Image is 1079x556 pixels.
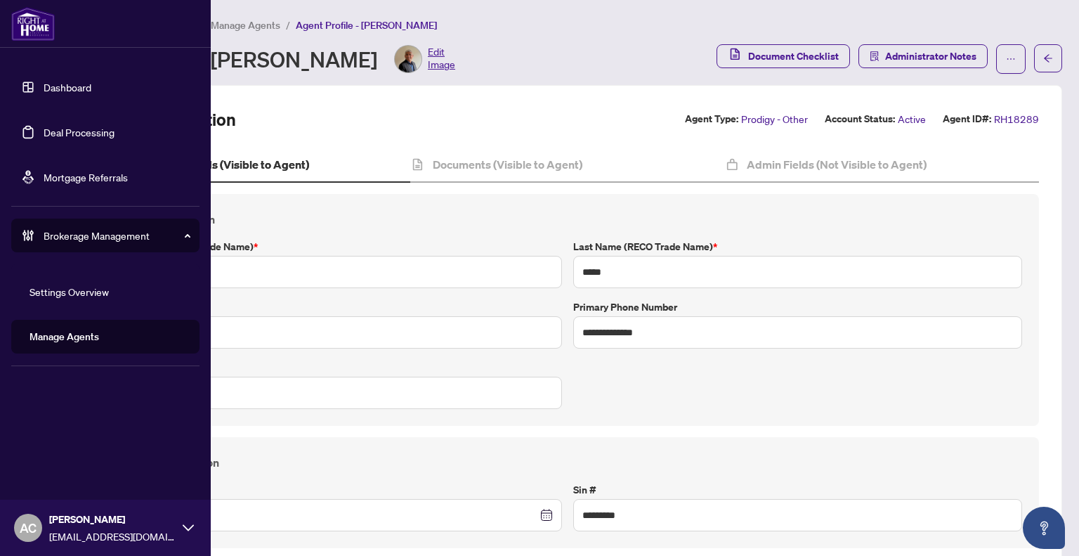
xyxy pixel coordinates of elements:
a: Settings Overview [30,285,109,298]
span: arrow-left [1043,53,1053,63]
a: Dashboard [44,81,91,93]
span: Active [898,111,926,127]
label: Primary Phone Number [573,299,1022,315]
label: Agent Type: [685,111,738,127]
label: Sin # [573,482,1022,498]
span: Manage Agents [211,19,280,32]
span: Prodigy - Other [741,111,808,127]
span: Document Checklist [748,45,839,67]
span: Administrator Notes [885,45,976,67]
keeper-lock: Open Keeper Popup [532,264,549,280]
span: [EMAIL_ADDRESS][DOMAIN_NAME] [49,529,176,544]
li: / [286,17,290,33]
button: Open asap [1023,507,1065,549]
span: [PERSON_NAME] [49,512,176,527]
label: Agent ID#: [943,111,991,127]
label: Legal Name [113,299,562,315]
label: First Name (RECO Trade Name) [113,239,562,254]
span: AC [20,518,37,538]
button: Administrator Notes [858,44,988,68]
button: Document Checklist [717,44,850,68]
span: ellipsis [1006,54,1016,64]
a: Manage Agents [30,330,99,343]
span: Brokerage Management [44,228,190,243]
h4: Personal Information [113,454,1022,471]
span: solution [870,51,879,61]
label: E-mail Address [113,360,562,375]
a: Mortgage Referrals [44,171,128,183]
div: Agent Profile - [PERSON_NAME] [73,45,455,73]
h4: Admin Fields (Not Visible to Agent) [747,156,927,173]
label: Account Status: [825,111,895,127]
img: logo [11,7,55,41]
label: Last Name (RECO Trade Name) [573,239,1022,254]
span: Agent Profile - [PERSON_NAME] [296,19,437,32]
h4: Documents (Visible to Agent) [433,156,582,173]
h4: Agent Profile Fields (Visible to Agent) [117,156,309,173]
h4: Contact Information [113,211,1022,228]
img: Profile Icon [395,46,421,72]
a: Deal Processing [44,126,115,138]
span: RH18289 [994,111,1039,127]
span: Edit Image [428,45,455,73]
label: Date of Birth [113,482,562,498]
